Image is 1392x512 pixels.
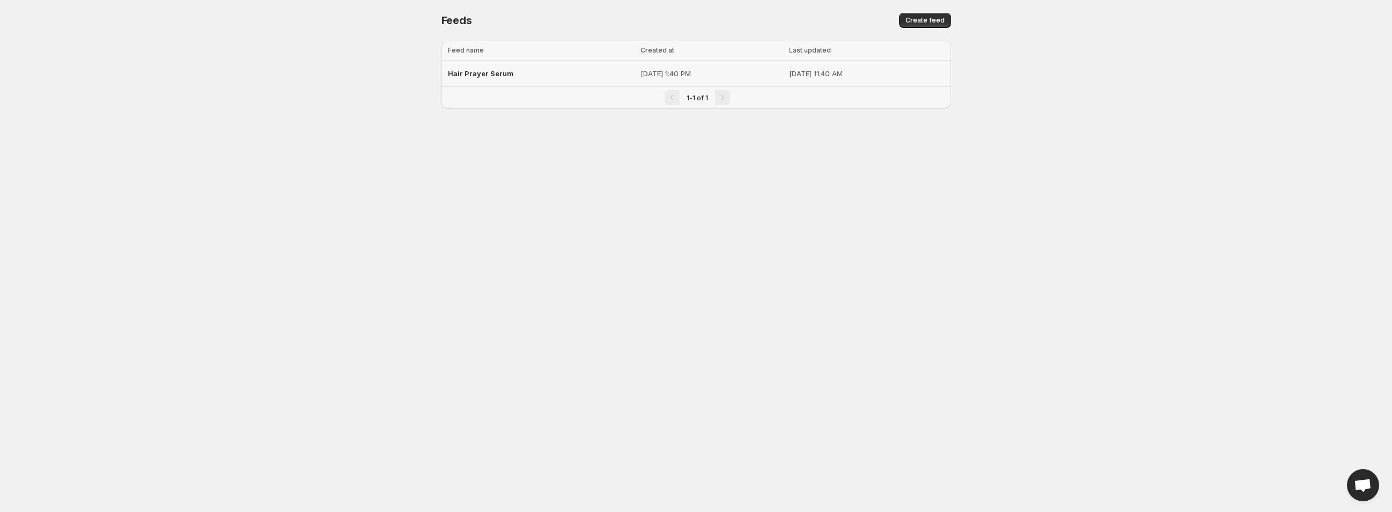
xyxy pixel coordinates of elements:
p: [DATE] 1:40 PM [640,68,783,79]
p: [DATE] 11:40 AM [789,68,945,79]
button: Create feed [899,13,951,28]
span: 1-1 of 1 [687,94,708,102]
div: Open chat [1347,469,1379,501]
span: Feed name [448,46,484,54]
span: Hair Prayer Serum [448,69,513,78]
nav: Pagination [441,86,951,108]
span: Create feed [905,16,945,25]
span: Feeds [441,14,472,27]
span: Created at [640,46,674,54]
span: Last updated [789,46,831,54]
